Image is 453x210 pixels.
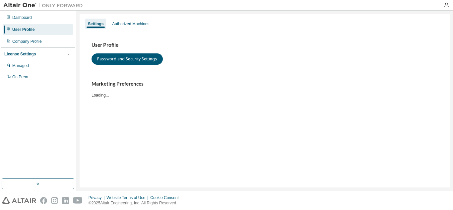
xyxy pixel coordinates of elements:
[73,197,83,204] img: youtube.svg
[12,74,28,80] div: On Prem
[88,21,103,27] div: Settings
[51,197,58,204] img: instagram.svg
[92,81,438,98] div: Loading...
[12,27,34,32] div: User Profile
[62,197,69,204] img: linkedin.svg
[12,39,42,44] div: Company Profile
[40,197,47,204] img: facebook.svg
[12,15,32,20] div: Dashboard
[89,200,183,206] p: © 2025 Altair Engineering, Inc. All Rights Reserved.
[92,81,438,87] h3: Marketing Preferences
[150,195,182,200] div: Cookie Consent
[4,51,36,57] div: License Settings
[89,195,106,200] div: Privacy
[92,53,163,65] button: Password and Security Settings
[12,63,29,68] div: Managed
[106,195,150,200] div: Website Terms of Use
[3,2,86,9] img: Altair One
[92,42,438,48] h3: User Profile
[2,197,36,204] img: altair_logo.svg
[112,21,149,27] div: Authorized Machines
